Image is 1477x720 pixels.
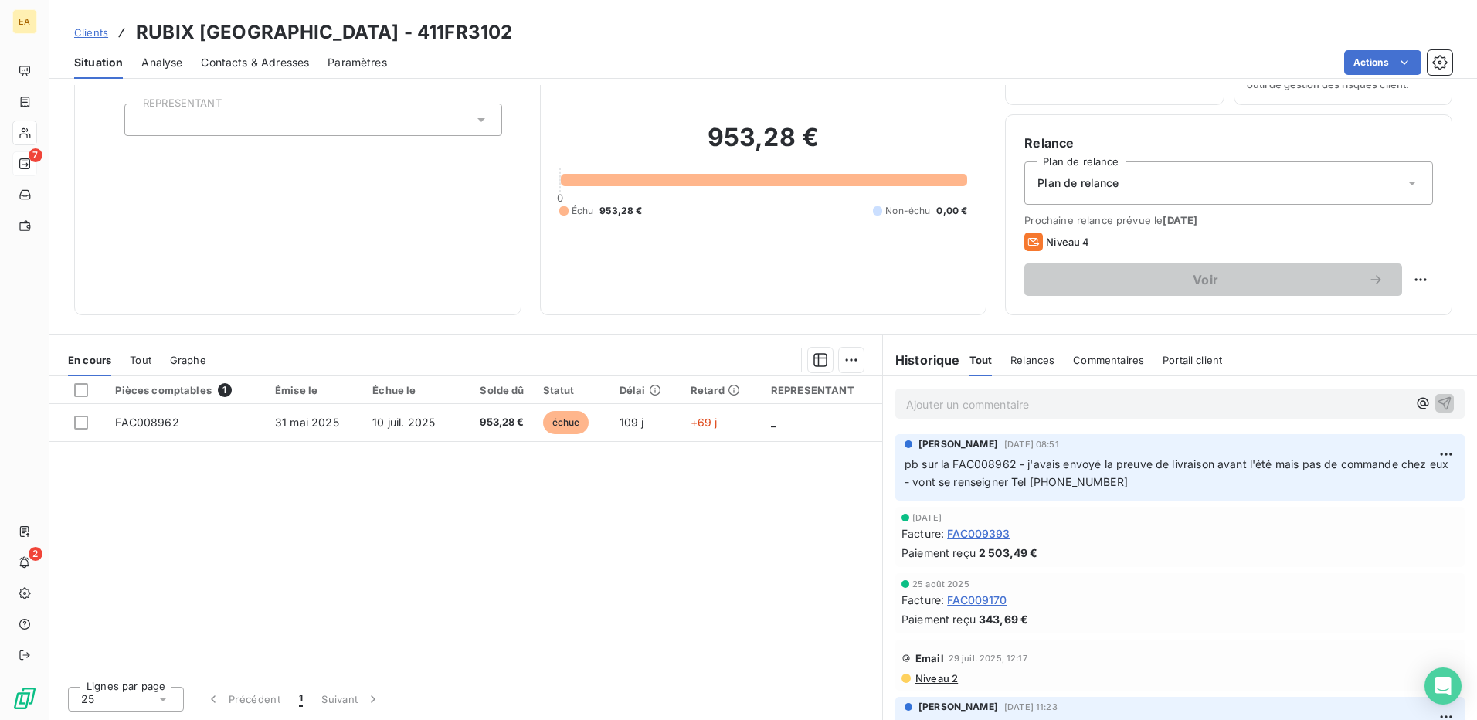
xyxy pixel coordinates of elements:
[469,384,525,396] div: Solde dû
[1424,667,1462,705] div: Open Intercom Messenger
[312,683,390,715] button: Suivant
[1043,273,1368,286] span: Voir
[543,384,601,396] div: Statut
[949,654,1027,663] span: 29 juil. 2025, 12:17
[979,611,1028,627] span: 343,69 €
[115,383,256,397] div: Pièces comptables
[947,592,1007,608] span: FAC009170
[691,416,718,429] span: +69 j
[196,683,290,715] button: Précédent
[74,26,108,39] span: Clients
[12,9,37,34] div: EA
[885,204,930,218] span: Non-échu
[969,354,993,366] span: Tout
[1073,354,1144,366] span: Commentaires
[883,351,960,369] h6: Historique
[74,25,108,40] a: Clients
[1024,263,1402,296] button: Voir
[620,384,672,396] div: Délai
[771,384,873,396] div: REPRESENTANT
[74,55,123,70] span: Situation
[372,384,450,396] div: Échue le
[771,416,776,429] span: _
[328,55,387,70] span: Paramètres
[115,416,178,429] span: FAC008962
[620,416,644,429] span: 109 j
[1024,214,1433,226] span: Prochaine relance prévue le
[218,383,232,397] span: 1
[469,415,525,430] span: 953,28 €
[136,19,512,46] h3: RUBIX [GEOGRAPHIC_DATA] - 411FR3102
[918,700,998,714] span: [PERSON_NAME]
[1163,214,1197,226] span: [DATE]
[299,691,303,707] span: 1
[599,204,642,218] span: 953,28 €
[141,55,182,70] span: Analyse
[81,691,94,707] span: 25
[559,122,968,168] h2: 953,28 €
[1010,354,1054,366] span: Relances
[138,113,150,127] input: Ajouter une valeur
[543,411,589,434] span: échue
[901,611,976,627] span: Paiement reçu
[29,148,42,162] span: 7
[1344,50,1421,75] button: Actions
[275,416,339,429] span: 31 mai 2025
[1163,354,1222,366] span: Portail client
[201,55,309,70] span: Contacts & Adresses
[275,384,354,396] div: Émise le
[29,547,42,561] span: 2
[557,192,563,204] span: 0
[1004,440,1059,449] span: [DATE] 08:51
[915,652,944,664] span: Email
[1004,702,1058,712] span: [DATE] 11:23
[912,513,942,522] span: [DATE]
[918,437,998,451] span: [PERSON_NAME]
[691,384,752,396] div: Retard
[572,204,594,218] span: Échu
[979,545,1038,561] span: 2 503,49 €
[1046,236,1089,248] span: Niveau 4
[290,683,312,715] button: 1
[905,457,1452,488] span: pb sur la FAC008962 - j'avais envoyé la preuve de livraison avant l'été mais pas de commande chez...
[68,354,111,366] span: En cours
[912,579,969,589] span: 25 août 2025
[936,204,967,218] span: 0,00 €
[901,592,944,608] span: Facture :
[372,416,435,429] span: 10 juil. 2025
[170,354,206,366] span: Graphe
[1037,175,1119,191] span: Plan de relance
[130,354,151,366] span: Tout
[1024,134,1433,152] h6: Relance
[901,545,976,561] span: Paiement reçu
[12,686,37,711] img: Logo LeanPay
[947,525,1010,542] span: FAC009393
[901,525,944,542] span: Facture :
[914,672,958,684] span: Niveau 2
